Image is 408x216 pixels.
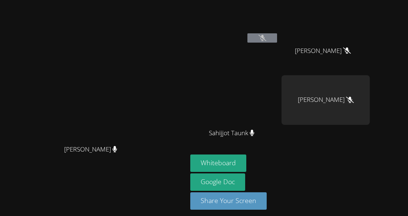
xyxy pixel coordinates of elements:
span: [PERSON_NAME] [295,46,351,56]
span: [PERSON_NAME] [64,144,117,155]
div: [PERSON_NAME] [282,75,370,125]
button: Whiteboard [190,154,246,172]
a: Google Doc [190,173,245,191]
button: Share Your Screen [190,192,267,210]
span: Sahijjot Taunk [209,128,254,139]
